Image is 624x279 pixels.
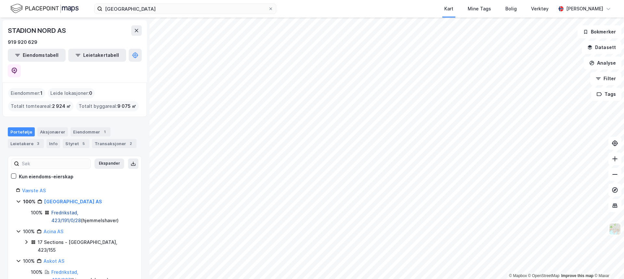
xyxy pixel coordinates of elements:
[35,140,41,147] div: 3
[92,139,136,148] div: Transaksjoner
[22,188,46,193] a: Værste AS
[578,25,621,38] button: Bokmerker
[609,223,621,235] img: Z
[468,5,491,13] div: Mine Tags
[19,173,73,181] div: Kun eiendoms-eierskap
[101,129,108,135] div: 1
[95,159,124,169] button: Ekspander
[8,38,37,46] div: 919 920 629
[68,49,126,62] button: Leietakertabell
[52,102,71,110] span: 2 924 ㎡
[505,5,517,13] div: Bolig
[561,273,593,278] a: Improve this map
[8,101,73,111] div: Totalt tomteareal :
[8,49,66,62] button: Eiendomstabell
[51,210,81,223] a: Fredrikstad, 423/191/0/28
[102,4,268,14] input: Søk på adresse, matrikkel, gårdeiere, leietakere eller personer
[40,89,43,97] span: 1
[127,140,134,147] div: 2
[38,238,134,254] div: 17 Sections - [GEOGRAPHIC_DATA], 423/155
[23,198,35,206] div: 100%
[509,273,527,278] a: Mapbox
[8,88,45,98] div: Eiendommer :
[582,41,621,54] button: Datasett
[48,88,95,98] div: Leide lokasjoner :
[51,209,134,224] div: ( hjemmelshaver )
[8,25,67,36] div: STADION NORD AS
[591,88,621,101] button: Tags
[71,127,110,136] div: Eiendommer
[23,257,35,265] div: 100%
[8,127,35,136] div: Portefølje
[19,159,90,169] input: Søk
[528,273,560,278] a: OpenStreetMap
[80,140,87,147] div: 5
[531,5,549,13] div: Verktøy
[37,127,68,136] div: Aksjonærer
[44,258,64,264] a: Askot AS
[8,139,44,148] div: Leietakere
[89,89,92,97] span: 0
[566,5,603,13] div: [PERSON_NAME]
[591,248,624,279] iframe: Chat Widget
[44,199,102,204] a: [GEOGRAPHIC_DATA] AS
[31,268,43,276] div: 100%
[31,209,43,217] div: 100%
[590,72,621,85] button: Filter
[23,228,35,235] div: 100%
[63,139,89,148] div: Styret
[44,229,63,234] a: Acina AS
[46,139,60,148] div: Info
[117,102,136,110] span: 9 075 ㎡
[76,101,139,111] div: Totalt byggareal :
[10,3,79,14] img: logo.f888ab2527a4732fd821a326f86c7f29.svg
[584,57,621,70] button: Analyse
[444,5,453,13] div: Kart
